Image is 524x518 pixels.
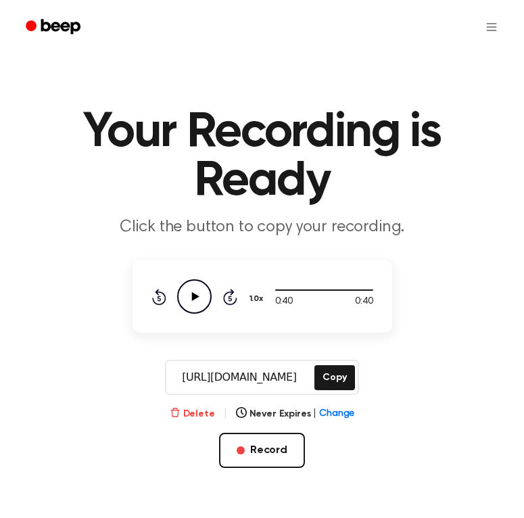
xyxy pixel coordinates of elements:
[16,216,508,239] p: Click the button to copy your recording.
[313,407,316,421] span: |
[314,365,354,390] button: Copy
[248,287,268,310] button: 1.0x
[223,406,228,422] span: |
[219,433,305,468] button: Record
[355,295,373,309] span: 0:40
[16,108,508,206] h1: Your Recording is Ready
[236,407,355,421] button: Never Expires|Change
[170,407,215,421] button: Delete
[275,295,293,309] span: 0:40
[319,407,354,421] span: Change
[16,14,93,41] a: Beep
[475,11,508,43] button: Open menu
